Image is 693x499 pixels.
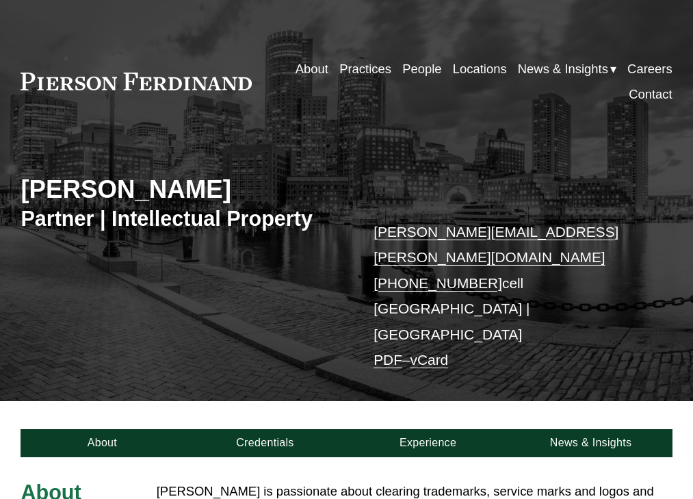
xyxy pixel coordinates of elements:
[518,56,616,81] a: folder dropdown
[21,206,346,232] h3: Partner | Intellectual Property
[374,219,645,373] p: cell [GEOGRAPHIC_DATA] | [GEOGRAPHIC_DATA] –
[453,56,507,81] a: Locations
[629,81,672,107] a: Contact
[339,56,391,81] a: Practices
[510,429,672,457] a: News & Insights
[374,275,502,291] a: [PHONE_NUMBER]
[402,56,441,81] a: People
[518,57,608,80] span: News & Insights
[374,352,402,368] a: PDF
[183,429,346,457] a: Credentials
[410,352,449,368] a: vCard
[296,56,328,81] a: About
[627,56,672,81] a: Careers
[374,224,618,266] a: [PERSON_NAME][EMAIL_ADDRESS][PERSON_NAME][DOMAIN_NAME]
[21,175,346,205] h2: [PERSON_NAME]
[347,429,510,457] a: Experience
[21,429,183,457] a: About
